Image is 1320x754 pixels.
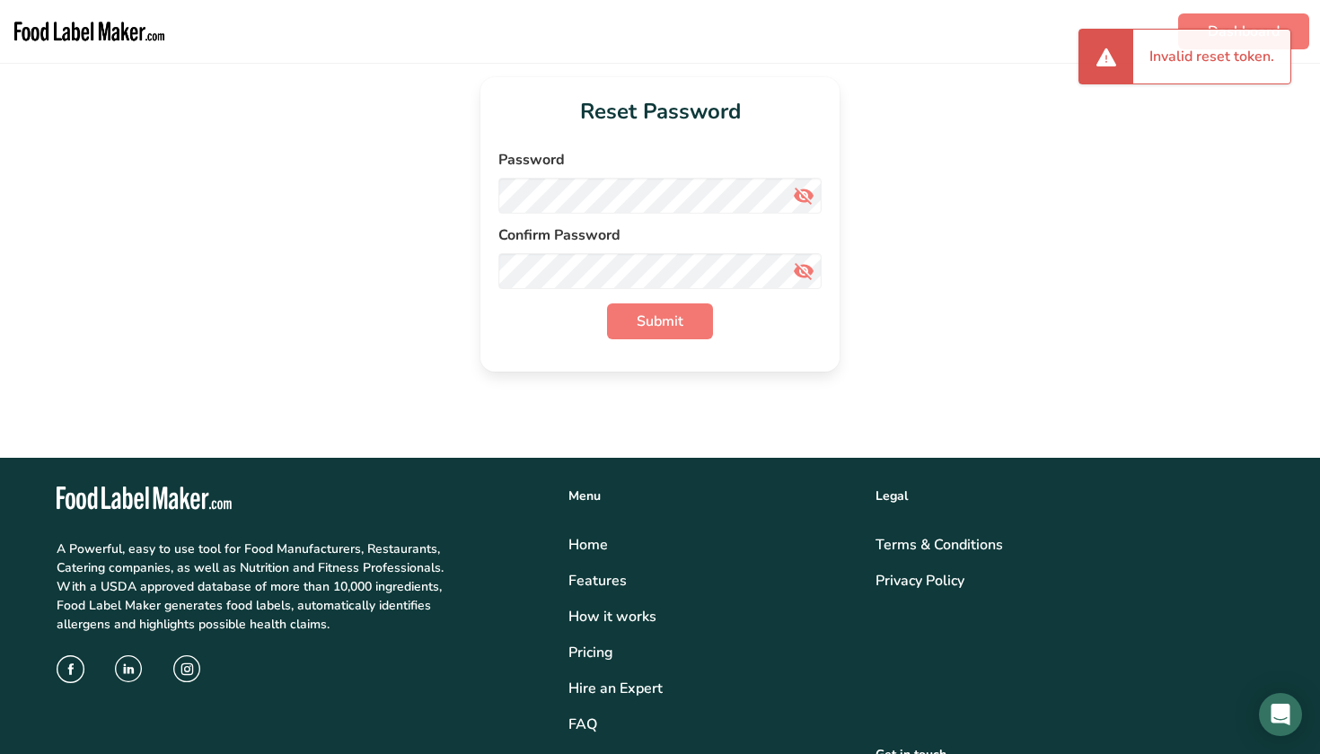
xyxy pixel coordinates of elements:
[607,303,713,339] button: Submit
[11,7,168,56] img: Food Label Maker
[568,487,854,505] div: Menu
[1259,693,1302,736] div: Open Intercom Messenger
[568,570,854,592] a: Features
[568,642,854,663] a: Pricing
[498,149,822,171] label: Password
[1178,13,1309,49] a: Dashboard
[637,311,683,332] span: Submit
[1133,30,1290,83] div: Invalid reset token.
[876,487,1263,505] div: Legal
[568,606,854,627] div: How it works
[57,539,449,634] p: A Powerful, easy to use tool for Food Manufacturers, Restaurants, Catering companies, as well as ...
[876,570,1263,592] a: Privacy Policy
[568,534,854,556] a: Home
[498,224,822,246] label: Confirm Password
[498,95,822,127] h1: Reset Password
[876,534,1263,556] a: Terms & Conditions
[568,714,854,735] a: FAQ
[568,678,854,699] a: Hire an Expert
